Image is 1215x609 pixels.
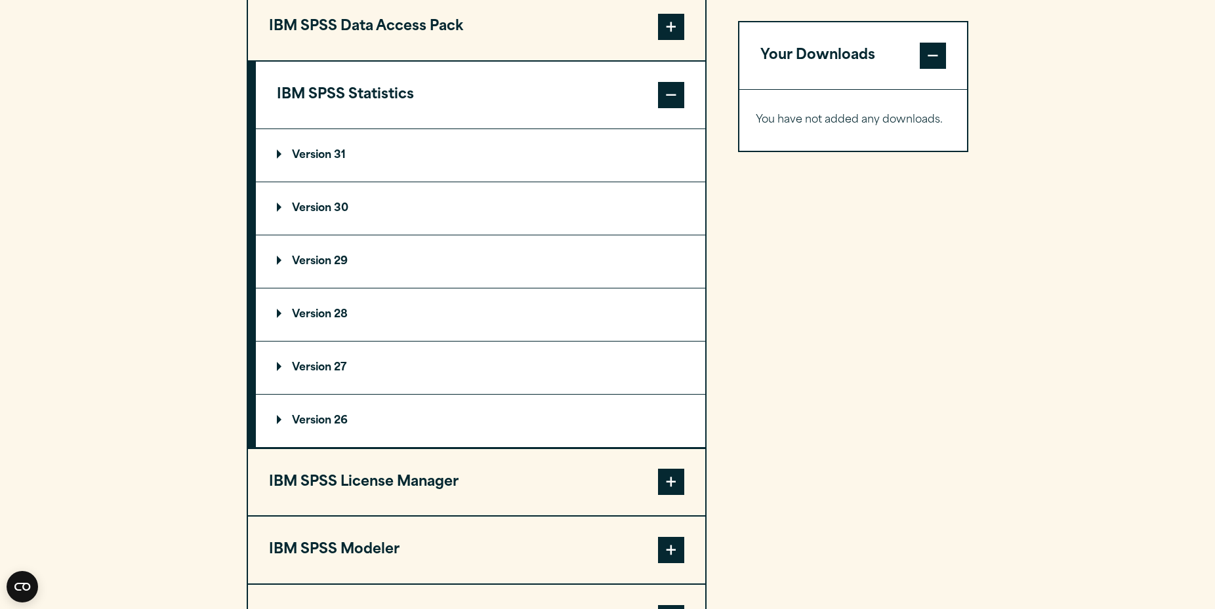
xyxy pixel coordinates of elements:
summary: Version 28 [256,288,705,341]
button: IBM SPSS Statistics [256,62,705,128]
p: Version 28 [277,309,348,320]
summary: Version 31 [256,129,705,182]
button: Open CMP widget [7,571,38,602]
p: Version 31 [277,150,346,161]
p: Version 27 [277,363,346,373]
button: Your Downloads [739,22,967,89]
div: Your Downloads [739,89,967,151]
summary: Version 29 [256,235,705,288]
p: Version 29 [277,256,348,267]
button: IBM SPSS License Manager [248,449,705,516]
p: Version 26 [277,416,348,426]
p: Version 30 [277,203,348,214]
summary: Version 26 [256,395,705,447]
p: You have not added any downloads. [756,111,951,130]
button: IBM SPSS Modeler [248,517,705,583]
summary: Version 30 [256,182,705,235]
summary: Version 27 [256,342,705,394]
div: IBM SPSS Statistics [256,128,705,448]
